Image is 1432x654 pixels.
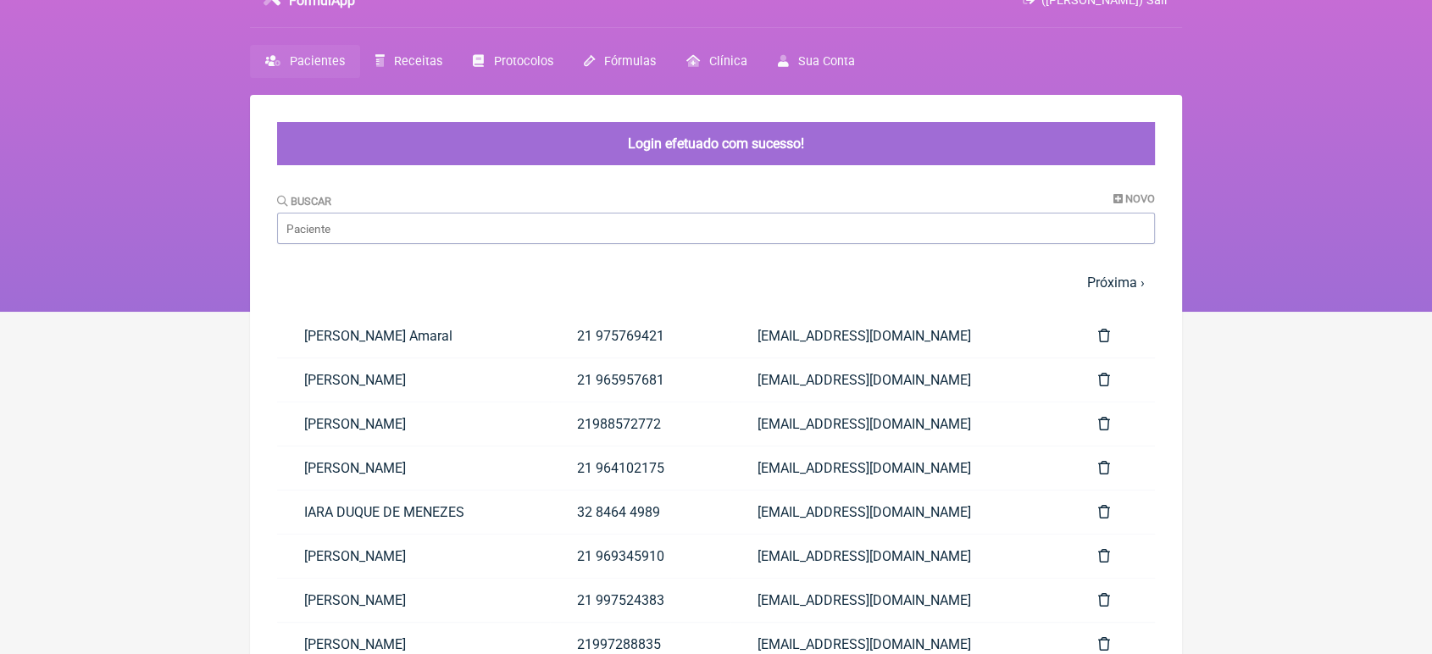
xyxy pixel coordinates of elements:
a: [EMAIL_ADDRESS][DOMAIN_NAME] [730,402,1071,446]
input: Paciente [277,213,1155,244]
a: [PERSON_NAME] Amaral [277,314,550,357]
a: [EMAIL_ADDRESS][DOMAIN_NAME] [730,446,1071,490]
a: [PERSON_NAME] [277,446,550,490]
a: 21 975769421 [550,314,730,357]
a: 21 997524383 [550,579,730,622]
span: Novo [1125,192,1155,205]
a: Novo [1113,192,1155,205]
span: Receitas [394,54,442,69]
a: 21 964102175 [550,446,730,490]
a: [EMAIL_ADDRESS][DOMAIN_NAME] [730,535,1071,578]
span: Fórmulas [604,54,656,69]
a: Próxima › [1087,274,1145,291]
a: IARA DUQUE DE MENEZES [277,490,550,534]
span: Pacientes [290,54,345,69]
span: Protocolos [494,54,553,69]
nav: pager [277,264,1155,301]
a: Clínica [671,45,763,78]
a: [PERSON_NAME] [277,402,550,446]
a: [EMAIL_ADDRESS][DOMAIN_NAME] [730,579,1071,622]
label: Buscar [277,195,331,208]
a: [PERSON_NAME] [277,579,550,622]
a: Protocolos [458,45,568,78]
a: Fórmulas [569,45,671,78]
a: [PERSON_NAME] [277,358,550,402]
a: [EMAIL_ADDRESS][DOMAIN_NAME] [730,314,1071,357]
a: 21988572772 [550,402,730,446]
a: Sua Conta [763,45,870,78]
a: Pacientes [250,45,360,78]
a: 21 969345910 [550,535,730,578]
a: [EMAIL_ADDRESS][DOMAIN_NAME] [730,490,1071,534]
a: [EMAIL_ADDRESS][DOMAIN_NAME] [730,358,1071,402]
a: 32 8464 4989 [550,490,730,534]
span: Sua Conta [798,54,855,69]
span: Clínica [709,54,747,69]
div: Login efetuado com sucesso! [277,122,1155,165]
a: 21 965957681 [550,358,730,402]
a: [PERSON_NAME] [277,535,550,578]
a: Receitas [360,45,458,78]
